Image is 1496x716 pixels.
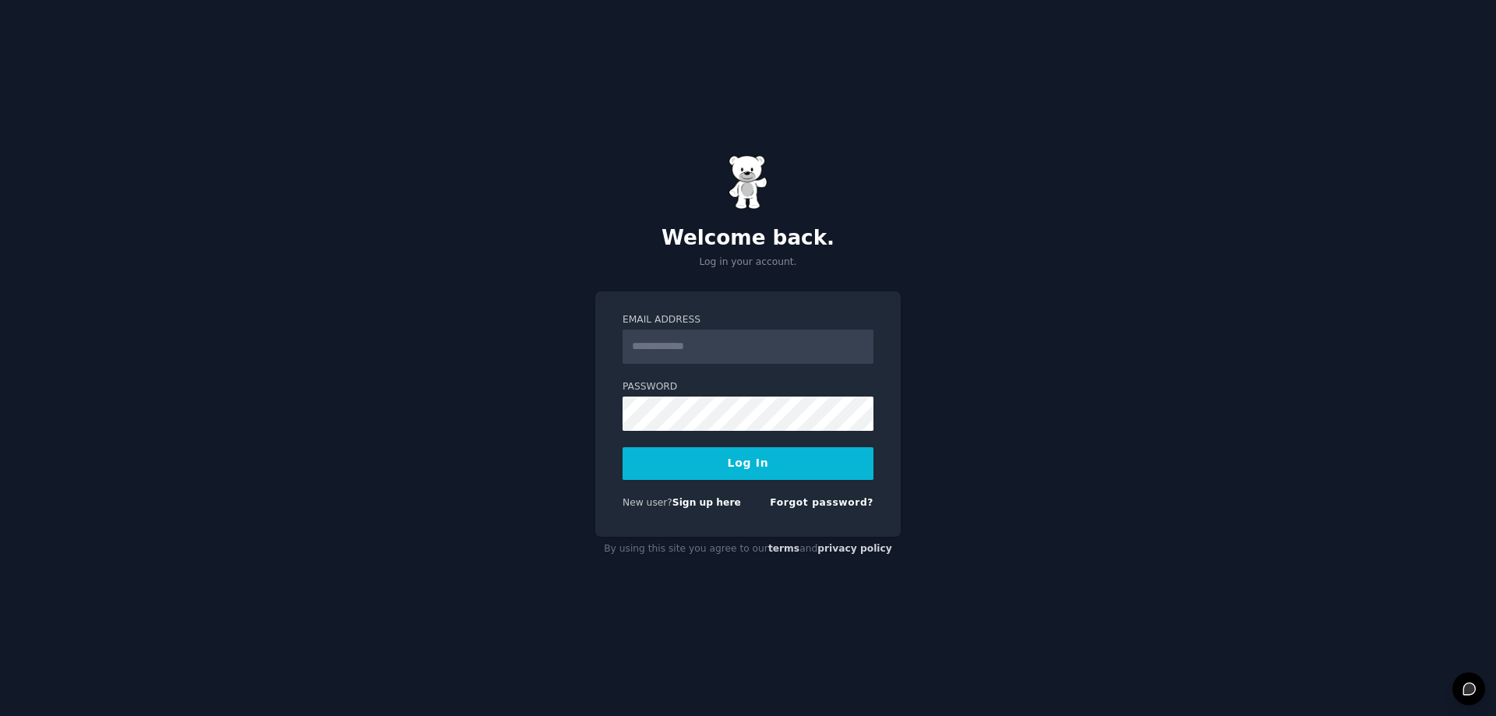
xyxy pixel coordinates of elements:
span: New user? [623,497,672,508]
label: Email Address [623,313,873,327]
a: terms [768,543,799,554]
p: Log in your account. [595,256,901,270]
label: Password [623,380,873,394]
img: Gummy Bear [729,155,767,210]
div: By using this site you agree to our and [595,537,901,562]
h2: Welcome back. [595,226,901,251]
a: Sign up here [672,497,741,508]
a: privacy policy [817,543,892,554]
a: Forgot password? [770,497,873,508]
button: Log In [623,447,873,480]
